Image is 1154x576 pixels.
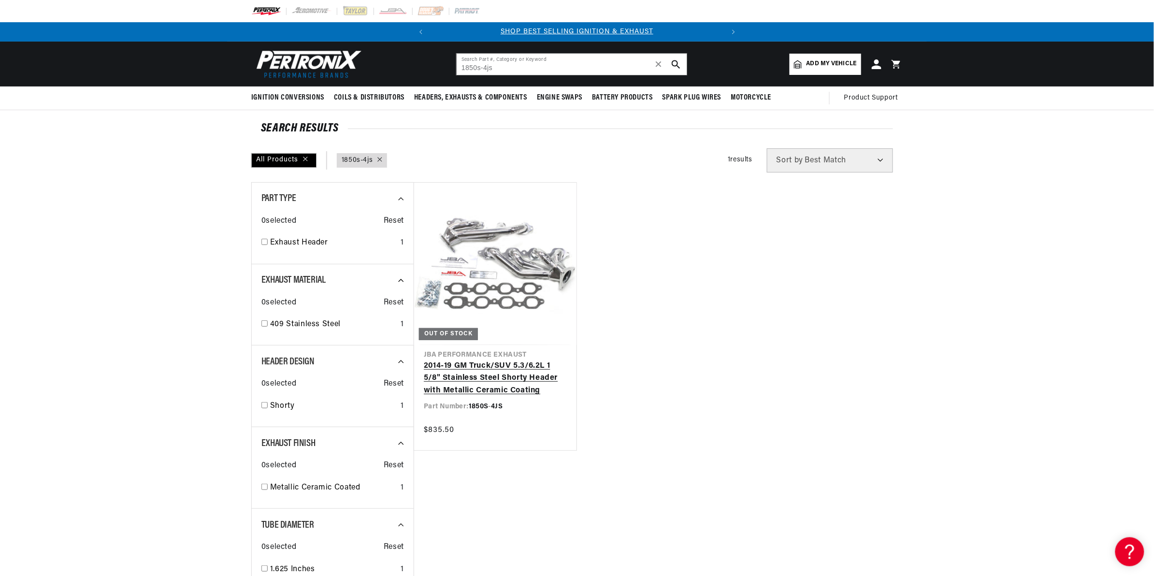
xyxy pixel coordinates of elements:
[587,86,658,109] summary: Battery Products
[724,22,743,42] button: Translation missing: en.sections.announcements.next_announcement
[401,563,404,576] div: 1
[457,54,687,75] input: Search Part #, Category or Keyword
[726,86,776,109] summary: Motorcycle
[401,482,404,494] div: 1
[807,59,857,69] span: Add my vehicle
[261,357,315,367] span: Header Design
[261,194,296,203] span: Part Type
[251,47,362,81] img: Pertronix
[270,237,397,249] a: Exhaust Header
[227,22,927,42] slideshow-component: Translation missing: en.sections.announcements.announcement_bar
[261,275,326,285] span: Exhaust Material
[424,360,567,397] a: 2014-19 GM Truck/SUV 5.3/6.2L 1 5/8" Stainless Steel Shorty Header with Metallic Ceramic Coating
[844,86,903,110] summary: Product Support
[261,541,296,554] span: 0 selected
[728,156,752,163] span: 1 results
[777,157,803,164] span: Sort by
[251,93,324,103] span: Ignition Conversions
[537,93,582,103] span: Engine Swaps
[342,155,373,166] a: 1850s-4js
[384,541,404,554] span: Reset
[270,482,397,494] a: Metallic Ceramic Coated
[592,93,653,103] span: Battery Products
[261,439,315,448] span: Exhaust Finish
[663,93,721,103] span: Spark Plug Wires
[401,318,404,331] div: 1
[401,237,404,249] div: 1
[501,28,653,35] a: SHOP BEST SELLING IGNITION & EXHAUST
[261,215,296,228] span: 0 selected
[384,378,404,390] span: Reset
[261,297,296,309] span: 0 selected
[334,93,404,103] span: Coils & Distributors
[790,54,861,75] a: Add my vehicle
[665,54,687,75] button: search button
[270,563,397,576] a: 1.625 Inches
[261,124,893,133] div: SEARCH RESULTS
[431,27,724,37] div: 1 of 2
[409,86,532,109] summary: Headers, Exhausts & Components
[411,22,431,42] button: Translation missing: en.sections.announcements.previous_announcement
[532,86,587,109] summary: Engine Swaps
[261,460,296,472] span: 0 selected
[261,520,314,530] span: Tube Diameter
[431,27,724,37] div: Announcement
[251,86,329,109] summary: Ignition Conversions
[384,460,404,472] span: Reset
[767,148,893,173] select: Sort by
[401,400,404,413] div: 1
[658,86,726,109] summary: Spark Plug Wires
[261,378,296,390] span: 0 selected
[844,93,898,103] span: Product Support
[270,318,397,331] a: 409 Stainless Steel
[329,86,409,109] summary: Coils & Distributors
[270,400,397,413] a: Shorty
[384,215,404,228] span: Reset
[251,153,317,168] div: All Products
[414,93,527,103] span: Headers, Exhausts & Components
[384,297,404,309] span: Reset
[731,93,771,103] span: Motorcycle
